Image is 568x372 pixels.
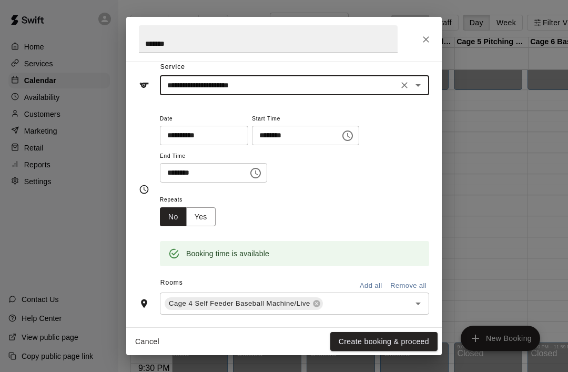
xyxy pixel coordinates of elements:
span: Cage 4 Self Feeder Baseball Machine/Live [165,298,315,309]
button: Add all [354,278,388,294]
span: Rooms [160,279,183,286]
button: Create booking & proceed [330,332,438,351]
div: outlined button group [160,207,216,227]
button: Open [411,78,425,93]
button: Cancel [130,332,164,351]
svg: Service [139,80,149,91]
span: End Time [160,149,267,164]
span: Date [160,112,248,126]
svg: Timing [139,184,149,195]
span: Repeats [160,193,224,207]
span: Service [160,63,185,71]
button: Close [417,30,435,49]
button: Choose time, selected time is 5:00 PM [337,125,358,146]
button: No [160,207,187,227]
div: Cage 4 Self Feeder Baseball Machine/Live [165,297,323,310]
button: Clear [397,78,412,93]
button: Remove all [388,278,429,294]
button: Open [411,296,425,311]
input: Choose date, selected date is Sep 17, 2025 [160,126,241,145]
svg: Rooms [139,298,149,309]
button: Choose time, selected time is 6:00 PM [245,163,266,184]
span: Start Time [252,112,359,126]
button: Yes [186,207,216,227]
span: Notes [160,323,429,340]
div: Booking time is available [186,244,269,263]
